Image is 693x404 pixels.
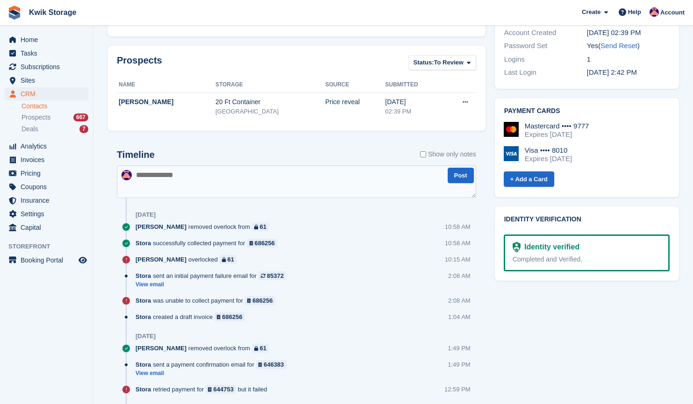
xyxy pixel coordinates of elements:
[136,239,282,248] div: successfully collected payment for
[448,344,470,353] div: 1:49 PM
[25,5,80,20] a: Kwik Storage
[445,255,471,264] div: 10:15 AM
[21,140,77,153] span: Analytics
[521,241,579,253] div: Identity verified
[587,28,670,38] div: [DATE] 02:39 PM
[21,254,77,267] span: Booking Portal
[5,47,88,60] a: menu
[245,296,275,305] a: 686256
[21,180,77,193] span: Coupons
[385,78,442,92] th: Submitted
[247,239,278,248] a: 686256
[513,242,521,252] img: Identity Verification Ready
[385,97,442,107] div: [DATE]
[5,74,88,87] a: menu
[5,153,88,166] a: menu
[504,171,554,187] a: + Add a Card
[79,125,88,133] div: 7
[448,360,470,369] div: 1:49 PM
[448,312,471,321] div: 1:04 AM
[136,360,291,369] div: sent a payment confirmation email for
[525,122,589,130] div: Mastercard •••• 9777
[587,68,637,76] time: 2025-05-11 13:42:43 UTC
[5,221,88,234] a: menu
[445,239,471,248] div: 10:58 AM
[267,271,284,280] div: 85372
[525,130,589,139] div: Expires [DATE]
[215,78,325,92] th: Storage
[7,6,21,20] img: stora-icon-8386f47178a22dfd0bd8f6a31ec36ba5ce8667c1dd55bd0f319d3a0aa187defe.svg
[21,47,77,60] span: Tasks
[420,149,476,159] label: Show only notes
[385,107,442,116] div: 02:39 PM
[136,281,291,289] a: View email
[21,60,77,73] span: Subscriptions
[21,113,50,122] span: Prospects
[136,296,151,305] span: Stora
[5,140,88,153] a: menu
[504,28,587,38] div: Account Created
[136,369,291,377] a: View email
[215,107,325,116] div: [GEOGRAPHIC_DATA]
[117,149,155,160] h2: Timeline
[228,255,234,264] div: 61
[264,360,284,369] div: 646383
[587,41,670,51] div: Yes
[504,67,587,78] div: Last Login
[650,7,659,17] img: Jade Stanley
[136,360,151,369] span: Stora
[434,58,464,67] span: To Review
[136,385,272,394] div: retried payment for but it failed
[117,55,162,72] h2: Prospects
[73,113,88,121] div: 667
[214,385,234,394] div: 644753
[598,42,639,50] span: ( )
[21,87,77,100] span: CRM
[260,222,266,231] div: 61
[252,344,269,353] a: 61
[5,60,88,73] a: menu
[660,8,685,17] span: Account
[21,113,88,122] a: Prospects 667
[5,167,88,180] a: menu
[136,271,151,280] span: Stora
[214,312,245,321] a: 686256
[8,242,93,251] span: Storefront
[256,360,286,369] a: 646383
[21,102,88,111] a: Contacts
[21,207,77,220] span: Settings
[448,296,471,305] div: 2:08 AM
[215,97,325,107] div: 20 Ft Container
[325,97,385,107] div: Price reveal
[136,344,186,353] span: [PERSON_NAME]
[77,255,88,266] a: Preview store
[136,222,186,231] span: [PERSON_NAME]
[255,239,275,248] div: 686256
[5,33,88,46] a: menu
[414,58,434,67] span: Status:
[136,211,156,219] div: [DATE]
[252,222,269,231] a: 61
[504,216,670,223] h2: Identity verification
[136,385,151,394] span: Stora
[136,312,151,321] span: Stora
[136,296,280,305] div: was unable to collect payment for
[119,97,215,107] div: [PERSON_NAME]
[582,7,600,17] span: Create
[21,125,38,134] span: Deals
[5,207,88,220] a: menu
[504,41,587,51] div: Password Set
[21,221,77,234] span: Capital
[21,74,77,87] span: Sites
[252,296,272,305] div: 686256
[136,222,273,231] div: removed overlock from
[206,385,236,394] a: 644753
[260,344,266,353] div: 61
[444,385,471,394] div: 12:59 PM
[5,180,88,193] a: menu
[5,254,88,267] a: menu
[136,312,250,321] div: created a draft invoice
[117,78,215,92] th: Name
[445,222,471,231] div: 10:58 AM
[525,146,572,155] div: Visa •••• 8010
